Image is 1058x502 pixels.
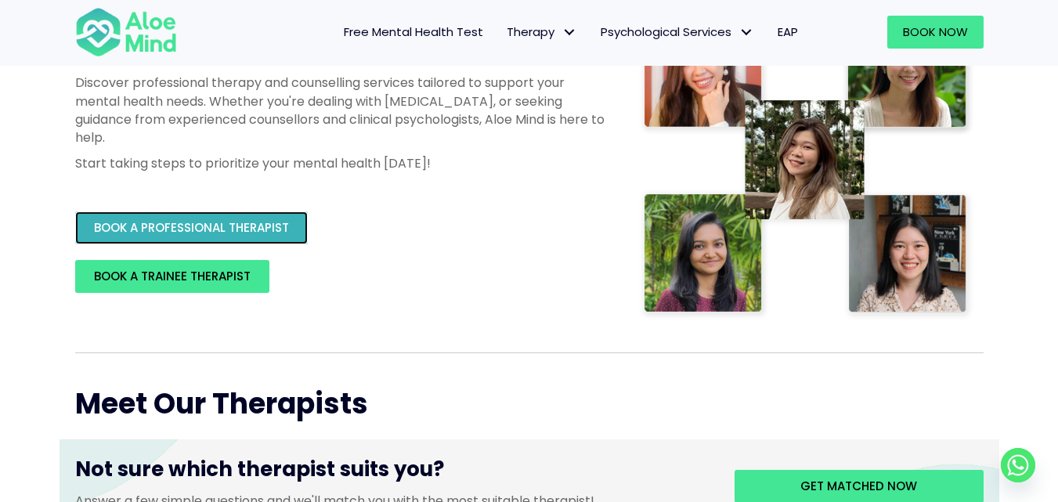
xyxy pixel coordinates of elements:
[903,23,968,40] span: Book Now
[558,21,581,44] span: Therapy: submenu
[495,16,589,49] a: TherapyTherapy: submenu
[75,211,308,244] a: BOOK A PROFESSIONAL THERAPIST
[778,23,798,40] span: EAP
[197,16,810,49] nav: Menu
[75,455,711,491] h3: Not sure which therapist suits you?
[735,21,758,44] span: Psychological Services: submenu
[344,23,483,40] span: Free Mental Health Test
[75,6,177,58] img: Aloe mind Logo
[639,3,974,321] img: Therapist collage
[94,219,289,236] span: BOOK A PROFESSIONAL THERAPIST
[589,16,766,49] a: Psychological ServicesPsychological Services: submenu
[75,260,269,293] a: BOOK A TRAINEE THERAPIST
[75,154,608,172] p: Start taking steps to prioritize your mental health [DATE]!
[332,16,495,49] a: Free Mental Health Test
[507,23,577,40] span: Therapy
[75,384,368,424] span: Meet Our Therapists
[94,268,251,284] span: BOOK A TRAINEE THERAPIST
[1001,448,1035,482] a: Whatsapp
[75,74,608,146] p: Discover professional therapy and counselling services tailored to support your mental health nee...
[601,23,754,40] span: Psychological Services
[766,16,810,49] a: EAP
[887,16,984,49] a: Book Now
[800,478,917,494] span: Get matched now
